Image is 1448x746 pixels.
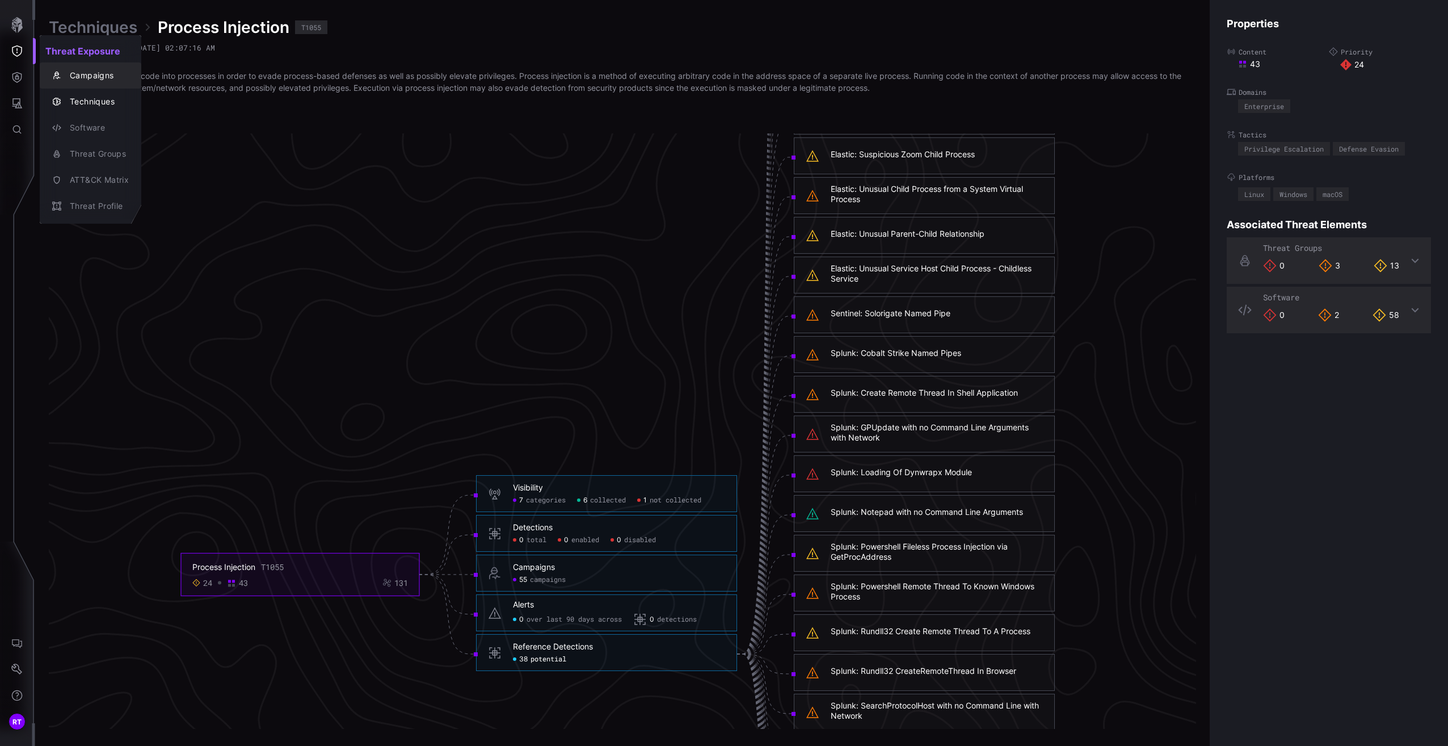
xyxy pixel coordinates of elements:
div: Campaigns [64,69,129,83]
h2: Threat Exposure [40,40,141,62]
button: Software [40,115,141,141]
div: Threat Groups [64,147,129,161]
div: ATT&CK Matrix [64,173,129,187]
div: Software [64,121,129,135]
button: ATT&CK Matrix [40,167,141,193]
button: Techniques [40,89,141,115]
div: Techniques [64,95,129,109]
div: Threat Profile [64,199,129,213]
button: Threat Profile [40,193,141,219]
button: Campaigns [40,62,141,89]
button: Threat Groups [40,141,141,167]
